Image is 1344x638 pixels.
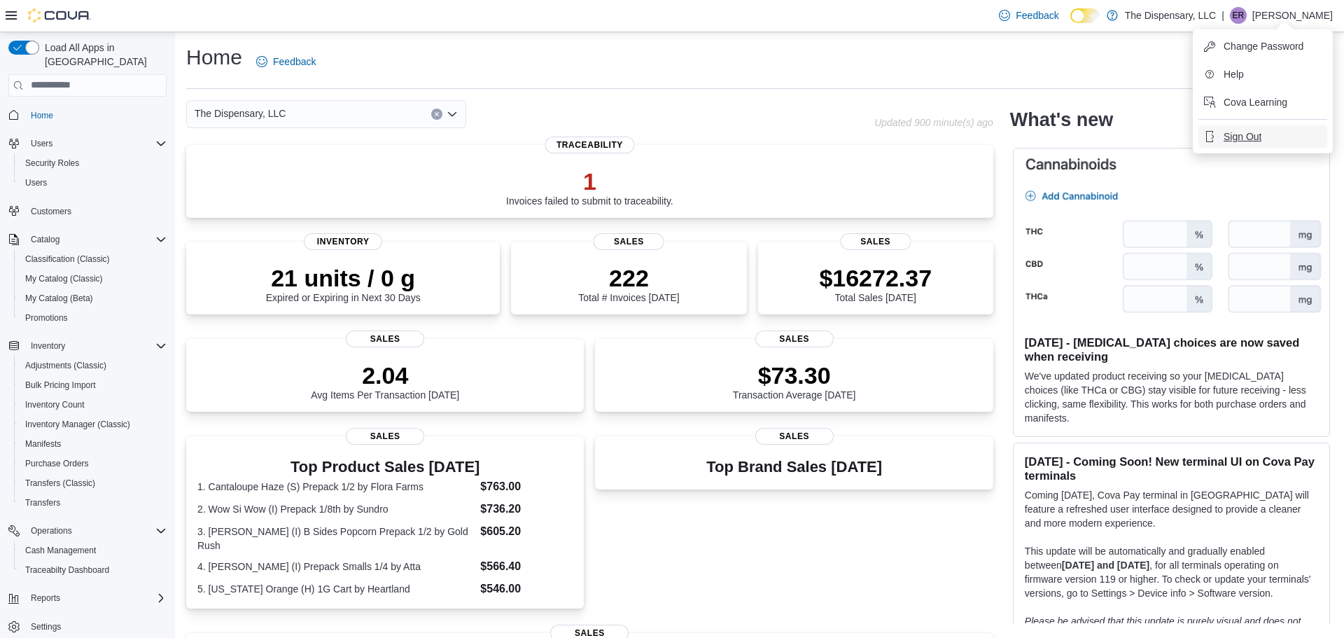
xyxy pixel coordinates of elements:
[197,502,475,516] dt: 2. Wow Si Wow (I) Prepack 1/8th by Sundro
[20,455,167,472] span: Purchase Orders
[25,293,93,304] span: My Catalog (Beta)
[197,560,475,574] dt: 4. [PERSON_NAME] (I) Prepack Smalls 1/4 by Atta
[20,251,167,268] span: Classification (Classic)
[755,331,834,347] span: Sales
[3,336,172,356] button: Inventory
[20,174,167,191] span: Users
[480,581,573,597] dd: $546.00
[197,459,573,476] h3: Top Product Sales [DATE]
[874,117,993,128] p: Updated 900 minute(s) ago
[25,254,110,265] span: Classification (Classic)
[14,375,172,395] button: Bulk Pricing Import
[25,590,66,606] button: Reports
[20,377,167,394] span: Bulk Pricing Import
[578,264,679,303] div: Total # Invoices [DATE]
[20,357,112,374] a: Adjustments (Classic)
[25,478,95,489] span: Transfers (Classic)
[31,110,53,121] span: Home
[14,395,172,415] button: Inventory Count
[20,290,167,307] span: My Catalog (Beta)
[195,105,286,122] span: The Dispensary, LLC
[20,155,85,172] a: Security Roles
[346,331,424,347] span: Sales
[25,158,79,169] span: Security Roles
[480,558,573,575] dd: $566.40
[25,360,106,371] span: Adjustments (Classic)
[25,618,66,635] a: Settings
[14,560,172,580] button: Traceabilty Dashboard
[25,203,77,220] a: Customers
[28,8,91,22] img: Cova
[31,234,59,245] span: Catalog
[3,521,172,541] button: Operations
[31,138,52,149] span: Users
[25,497,60,508] span: Transfers
[31,206,71,217] span: Customers
[431,109,442,120] button: Clear input
[25,106,167,124] span: Home
[25,312,68,324] span: Promotions
[1198,91,1327,113] button: Cova Learning
[20,494,66,511] a: Transfers
[594,233,664,250] span: Sales
[31,340,65,352] span: Inventory
[31,592,60,604] span: Reports
[3,230,172,249] button: Catalog
[1025,335,1318,363] h3: [DATE] - [MEDICAL_DATA] choices are now saved when receiving
[251,48,321,76] a: Feedback
[14,173,172,193] button: Users
[20,436,66,452] a: Manifests
[1025,488,1318,530] p: Coming [DATE], Cova Pay terminal in [GEOGRAPHIC_DATA] will feature a refreshed user interface des...
[266,264,421,303] div: Expired or Expiring in Next 30 Days
[20,494,167,511] span: Transfers
[25,564,109,576] span: Traceabilty Dashboard
[506,167,673,195] p: 1
[304,233,382,250] span: Inventory
[480,478,573,495] dd: $763.00
[39,41,167,69] span: Load All Apps in [GEOGRAPHIC_DATA]
[1224,95,1287,109] span: Cova Learning
[14,308,172,328] button: Promotions
[20,542,167,559] span: Cash Management
[346,428,424,445] span: Sales
[1070,8,1100,23] input: Dark Mode
[14,415,172,434] button: Inventory Manager (Classic)
[1224,39,1303,53] span: Change Password
[20,542,101,559] a: Cash Management
[25,399,85,410] span: Inventory Count
[25,177,47,188] span: Users
[20,475,101,492] a: Transfers (Classic)
[20,290,99,307] a: My Catalog (Beta)
[25,338,71,354] button: Inventory
[25,338,167,354] span: Inventory
[1224,130,1261,144] span: Sign Out
[20,396,90,413] a: Inventory Count
[706,459,882,476] h3: Top Brand Sales [DATE]
[14,493,172,513] button: Transfers
[20,416,136,433] a: Inventory Manager (Classic)
[1224,67,1244,81] span: Help
[14,153,172,173] button: Security Roles
[1016,8,1058,22] span: Feedback
[20,357,167,374] span: Adjustments (Classic)
[25,545,96,556] span: Cash Management
[197,480,475,494] dt: 1. Cantaloupe Haze (S) Prepack 1/2 by Flora Farms
[20,396,167,413] span: Inventory Count
[31,525,72,536] span: Operations
[1025,455,1318,483] h3: [DATE] - Coming Soon! New terminal UI on Cova Pay terminals
[20,416,167,433] span: Inventory Manager (Classic)
[25,107,59,124] a: Home
[3,134,172,153] button: Users
[14,289,172,308] button: My Catalog (Beta)
[25,618,167,635] span: Settings
[506,167,673,207] div: Invoices failed to submit to traceability.
[14,454,172,473] button: Purchase Orders
[14,356,172,375] button: Adjustments (Classic)
[578,264,679,292] p: 222
[447,109,458,120] button: Open list of options
[1233,7,1245,24] span: ER
[14,249,172,269] button: Classification (Classic)
[311,361,459,401] div: Avg Items Per Transaction [DATE]
[3,616,172,637] button: Settings
[20,562,115,578] a: Traceabilty Dashboard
